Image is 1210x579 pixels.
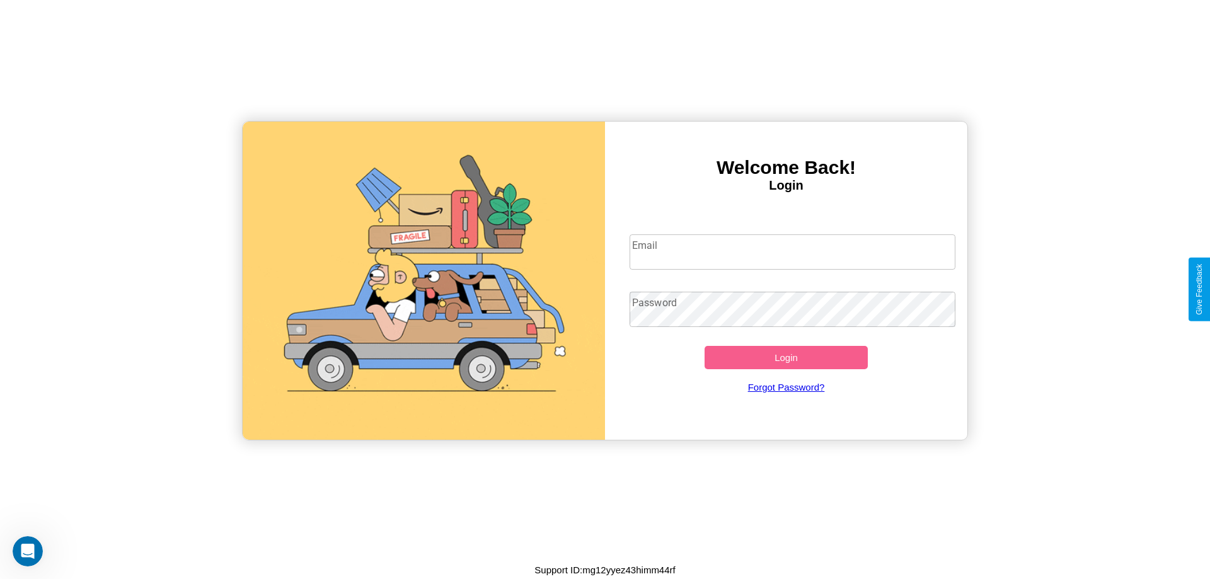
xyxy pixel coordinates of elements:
[13,536,43,566] iframe: Intercom live chat
[534,561,675,578] p: Support ID: mg12yyez43himm44rf
[243,122,605,440] img: gif
[623,369,950,405] a: Forgot Password?
[605,157,967,178] h3: Welcome Back!
[705,346,868,369] button: Login
[1195,264,1204,315] div: Give Feedback
[605,178,967,193] h4: Login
